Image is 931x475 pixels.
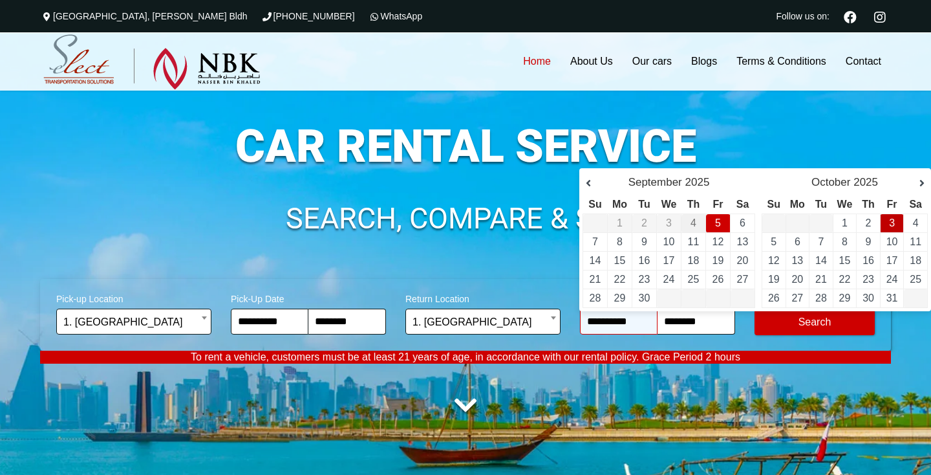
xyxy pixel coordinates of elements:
a: 5 [771,236,776,247]
a: 25 [688,274,700,285]
a: Blogs [681,32,727,91]
span: Tuesday [815,199,827,210]
a: 16 [639,255,650,266]
td: Pick-Up Date [681,214,706,233]
a: About Us [561,32,623,91]
img: Select Rent a Car [43,34,261,90]
span: Saturday [736,199,749,210]
a: 13 [791,255,803,266]
span: September [628,176,682,188]
a: 23 [862,274,874,285]
a: 11 [688,236,700,247]
a: 17 [886,255,898,266]
a: 7 [592,236,598,247]
h1: SEARCH, COMPARE & SAVE [40,204,891,234]
a: Facebook [839,9,862,23]
span: Return Location [405,285,561,309]
a: Contact [836,32,891,91]
span: 1. Hamad International Airport [56,309,211,335]
a: 19 [768,274,780,285]
a: 15 [839,255,851,266]
a: 30 [639,293,650,304]
a: 18 [688,255,700,266]
span: 2025 [853,176,878,188]
a: 5 [715,217,721,228]
span: 1. Hamad International Airport [412,309,553,335]
span: Thursday [862,199,875,210]
a: Home [513,32,561,91]
a: Next [905,177,925,190]
a: 29 [839,293,851,304]
a: 24 [886,274,898,285]
a: 1 [842,217,848,228]
span: 1. Hamad International Airport [63,309,204,335]
a: 9 [641,236,647,247]
a: 14 [815,255,827,266]
a: 28 [815,293,827,304]
a: 20 [737,255,749,266]
a: 16 [862,255,874,266]
a: Instagram [868,9,891,23]
span: Wednesday [837,199,853,210]
a: 8 [842,236,848,247]
h1: CAR RENTAL SERVICE [40,124,891,169]
a: 19 [712,255,724,266]
a: 10 [886,236,898,247]
a: 6 [740,217,745,228]
span: Wednesday [661,199,677,210]
a: 9 [866,236,872,247]
span: Saturday [909,199,922,210]
a: 14 [590,255,601,266]
a: 21 [815,274,827,285]
a: 6 [795,236,800,247]
span: Sunday [588,199,601,210]
a: 18 [910,255,921,266]
a: 29 [614,293,626,304]
a: 28 [590,293,601,304]
a: 30 [862,293,874,304]
a: 15 [614,255,626,266]
span: 2025 [685,176,710,188]
button: Modify Search [754,309,875,335]
a: 7 [818,236,824,247]
p: To rent a vehicle, customers must be at least 21 years of age, in accordance with our rental poli... [40,351,891,364]
span: Tuesday [638,199,650,210]
span: Pick-Up Date [231,285,386,309]
a: 4 [913,217,919,228]
span: 4 [690,217,696,228]
a: 13 [737,236,749,247]
a: 24 [663,274,675,285]
a: 22 [839,274,851,285]
a: 8 [617,236,623,247]
a: 17 [663,255,675,266]
a: 12 [712,236,724,247]
span: 2 [641,217,647,228]
a: 26 [768,293,780,304]
span: 1. Hamad International Airport [405,309,561,335]
a: 11 [910,236,921,247]
span: Thursday [687,199,700,210]
span: October [811,176,850,188]
span: Pick-up Location [56,285,211,309]
a: 22 [614,274,626,285]
a: 2 [866,217,872,228]
a: 21 [590,274,601,285]
a: Our cars [623,32,681,91]
span: 1 [617,217,623,228]
a: Prev [586,177,605,190]
span: Sunday [767,199,780,210]
a: 12 [768,255,780,266]
span: Monday [612,199,627,210]
a: 25 [910,274,921,285]
span: Friday [887,199,897,210]
a: 27 [737,274,749,285]
span: Friday [713,199,723,210]
span: 3 [666,217,672,228]
a: 20 [791,274,803,285]
a: WhatsApp [368,11,423,21]
a: 3 [889,217,895,228]
a: Terms & Conditions [727,32,836,91]
a: 10 [663,236,675,247]
a: [PHONE_NUMBER] [261,11,355,21]
a: 31 [886,293,898,304]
